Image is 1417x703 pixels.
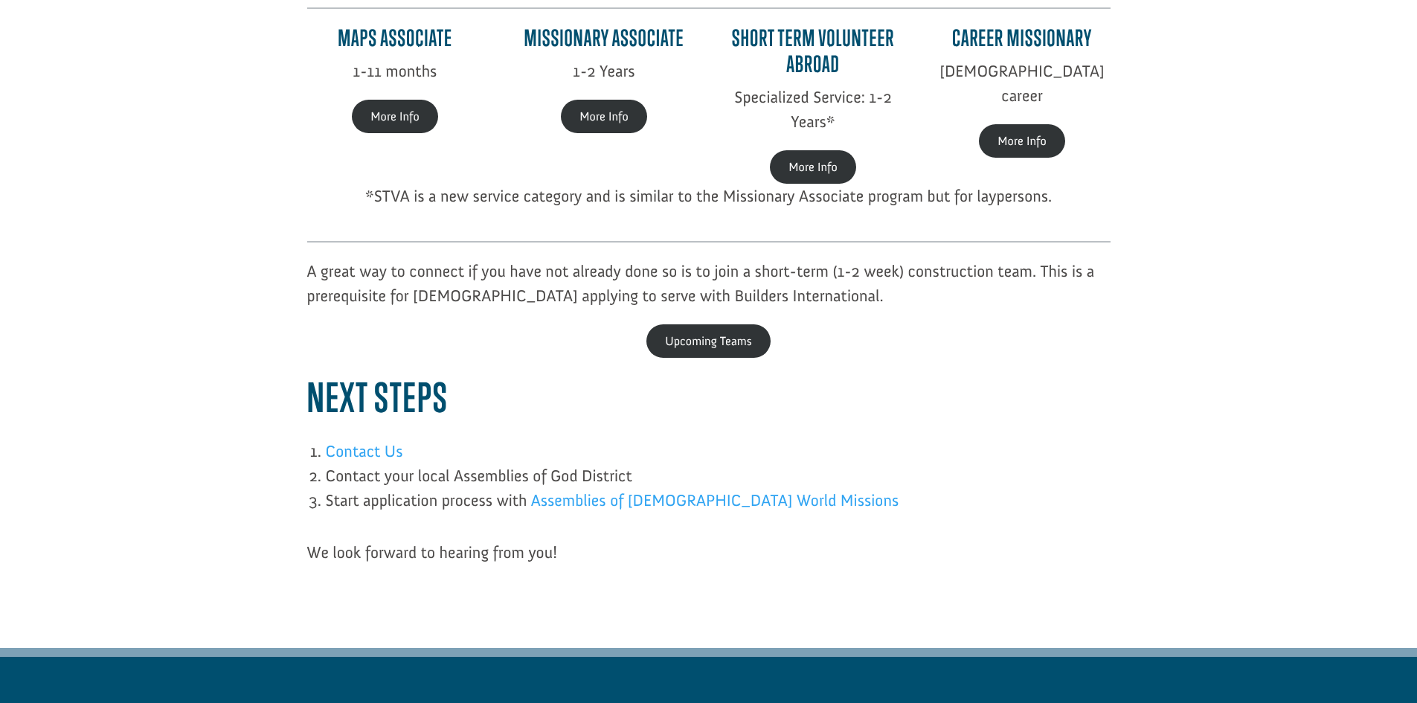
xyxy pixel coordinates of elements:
a: More Info [979,124,1064,158]
li: Start application process with [326,488,1111,513]
h2: Next Steps [307,374,1111,428]
p: 1-11 months [307,59,483,100]
p: [DEMOGRAPHIC_DATA] career [934,59,1111,124]
strong: Project Rescue: [GEOGRAPHIC_DATA] Safe House [35,45,243,57]
a: Assemblies of [DEMOGRAPHIC_DATA] World Missions [531,490,899,518]
h4: Career Missionary [934,25,1111,59]
h4: Missionary Associate [516,25,693,59]
img: US.png [27,60,37,70]
a: Upcoming Teams [646,324,771,358]
a: More Info [352,100,437,133]
h4: MAPS Associate [307,25,483,59]
p: We look forward to hearing from you! [307,540,1111,565]
div: Praise Center Assembly of [DEMOGRAPHIC_DATA] donated $154 [27,15,205,45]
button: Donate [211,30,277,57]
div: to [27,46,205,57]
li: Contact your local Assemblies of God District [326,463,1111,488]
a: Contact Us [326,441,403,469]
h4: Short Term Volunteer Abroad [725,25,902,85]
p: 1-2 Years [516,59,693,100]
p: Specialized Service: 1-2 Years* [725,85,902,150]
p: *STVA is a new service category and is similar to the Missionary Associate program but for layper... [307,184,1111,225]
p: A great way to connect if you have not already done so is to join a short-term (1-2 week) constru... [307,259,1111,324]
a: More Info [770,150,855,184]
span: [GEOGRAPHIC_DATA] , [GEOGRAPHIC_DATA] [40,60,205,70]
a: More Info [561,100,646,133]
